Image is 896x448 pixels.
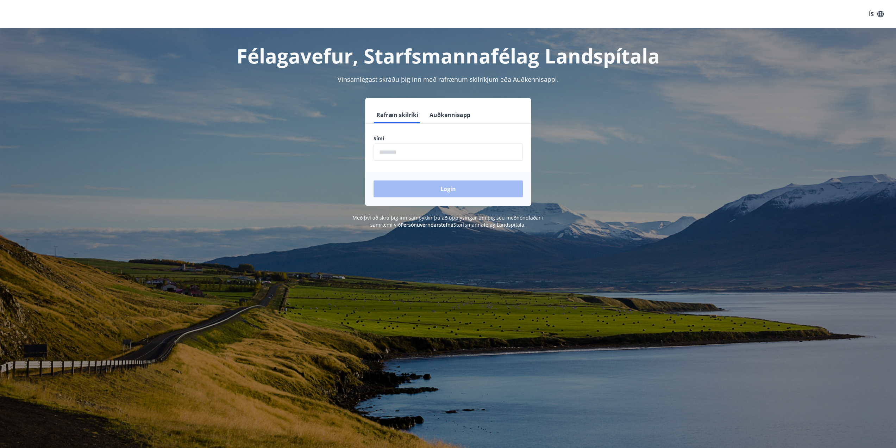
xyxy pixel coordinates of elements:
label: Sími [374,135,523,142]
button: ÍS [865,8,888,20]
span: Vinsamlegast skráðu þig inn með rafrænum skilríkjum eða Auðkennisappi. [338,75,559,84]
button: Rafræn skilríki [374,106,421,123]
span: Með því að skrá þig inn samþykkir þú að upplýsingar um þig séu meðhöndlaðar í samræmi við Starfsm... [352,214,544,228]
button: Auðkennisapp [427,106,473,123]
h1: Félagavefur, Starfsmannafélag Landspítala [203,42,693,69]
a: Persónuverndarstefna [401,221,453,228]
